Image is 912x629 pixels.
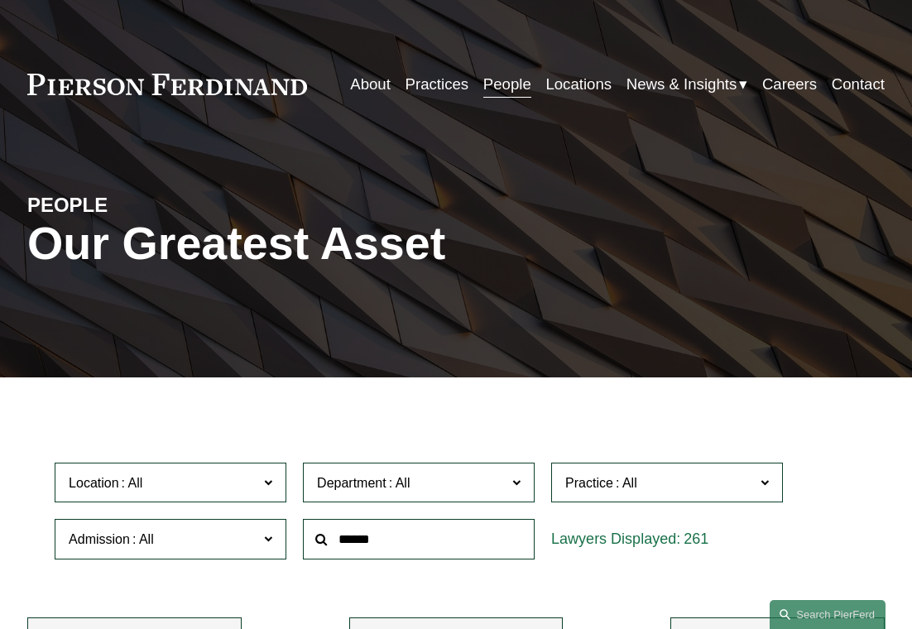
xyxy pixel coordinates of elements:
span: Location [69,476,119,490]
a: folder dropdown [626,69,748,99]
a: Contact [832,69,885,99]
a: About [350,69,391,99]
a: People [483,69,531,99]
span: Practice [565,476,613,490]
h1: Our Greatest Asset [27,218,599,271]
span: Admission [69,532,130,546]
a: Practices [406,69,469,99]
a: Locations [545,69,612,99]
span: 261 [684,531,708,547]
a: Careers [762,69,817,99]
h4: PEOPLE [27,193,242,218]
span: Department [317,476,386,490]
span: News & Insights [626,70,737,98]
a: Search this site [770,600,886,629]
